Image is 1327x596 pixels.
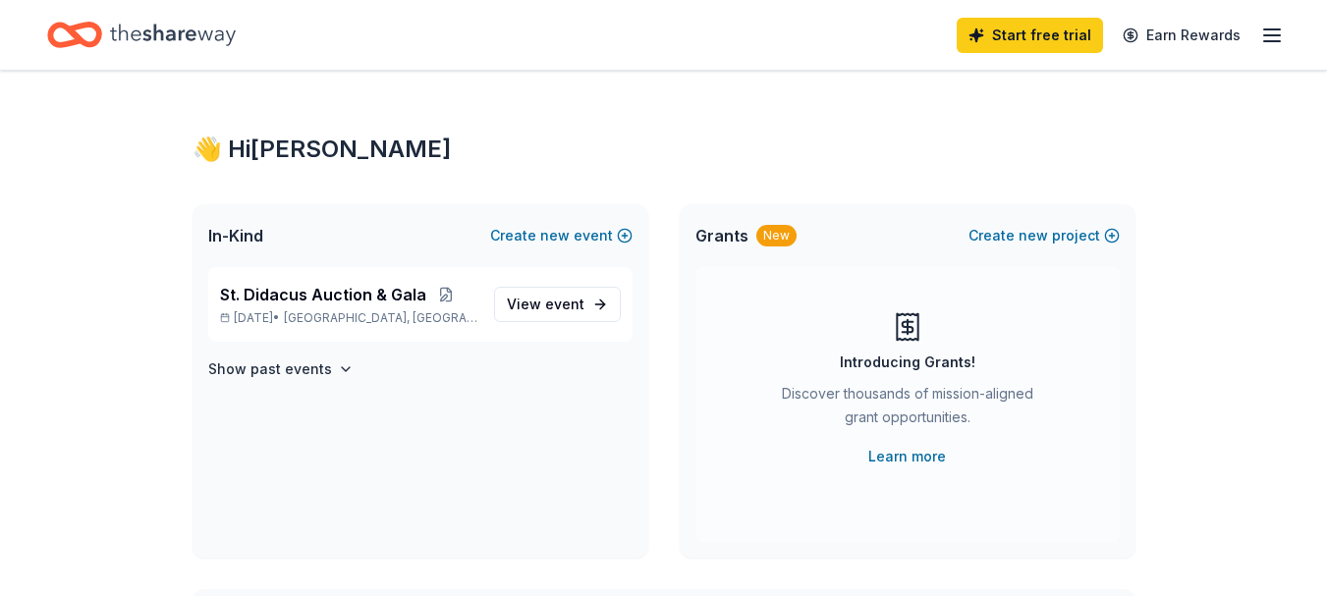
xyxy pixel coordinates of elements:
span: View [507,293,584,316]
span: event [545,296,584,312]
button: Show past events [208,357,354,381]
a: Earn Rewards [1111,18,1252,53]
button: Createnewproject [968,224,1120,247]
span: St. Didacus Auction & Gala [220,283,426,306]
span: [GEOGRAPHIC_DATA], [GEOGRAPHIC_DATA] [284,310,477,326]
a: Learn more [868,445,946,468]
a: Start free trial [957,18,1103,53]
span: In-Kind [208,224,263,247]
h4: Show past events [208,357,332,381]
div: Discover thousands of mission-aligned grant opportunities. [774,382,1041,437]
div: Introducing Grants! [840,351,975,374]
div: 👋 Hi [PERSON_NAME] [193,134,1135,165]
button: Createnewevent [490,224,633,247]
span: new [540,224,570,247]
p: [DATE] • [220,310,478,326]
span: Grants [695,224,748,247]
a: Home [47,12,236,58]
span: new [1019,224,1048,247]
div: New [756,225,797,246]
a: View event [494,287,621,322]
